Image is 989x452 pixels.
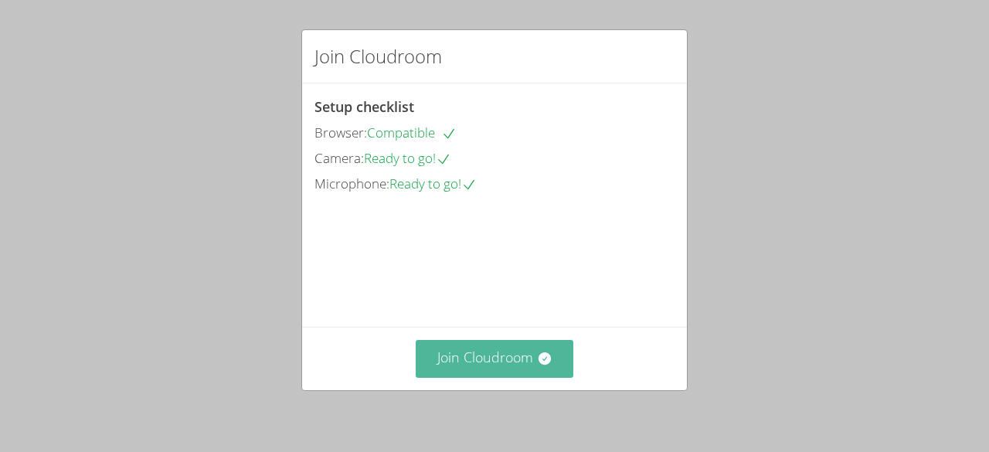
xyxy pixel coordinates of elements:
span: Browser: [314,124,367,141]
span: Camera: [314,149,364,167]
span: Setup checklist [314,97,414,116]
button: Join Cloudroom [416,340,574,378]
span: Microphone: [314,175,389,192]
span: Ready to go! [364,149,451,167]
span: Ready to go! [389,175,477,192]
h2: Join Cloudroom [314,42,442,70]
span: Compatible [367,124,457,141]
